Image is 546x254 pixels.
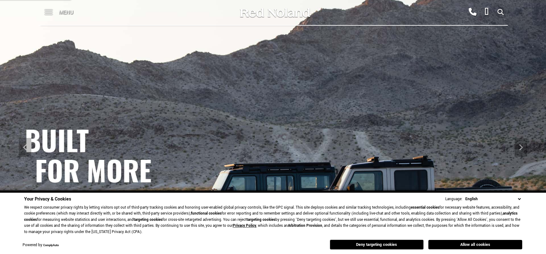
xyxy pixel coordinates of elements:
[411,205,439,210] strong: essential cookies
[445,197,462,201] div: Language:
[134,217,162,222] strong: targeting cookies
[191,211,222,216] strong: functional cookies
[464,196,522,202] select: Language Select
[24,205,522,235] p: We respect consumer privacy rights by letting visitors opt out of third-party tracking cookies an...
[23,243,59,247] div: Powered by
[515,138,527,157] div: Next
[288,223,322,228] strong: Arbitration Provision
[43,243,59,247] a: ComplyAuto
[247,217,275,222] strong: targeting cookies
[19,138,31,157] div: Previous
[233,223,256,228] a: Privacy Policy
[330,240,424,250] button: Deny targeting cookies
[239,7,311,18] img: Red Noland Auto Group
[24,196,71,202] span: Your Privacy & Cookies
[428,240,522,249] button: Allow all cookies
